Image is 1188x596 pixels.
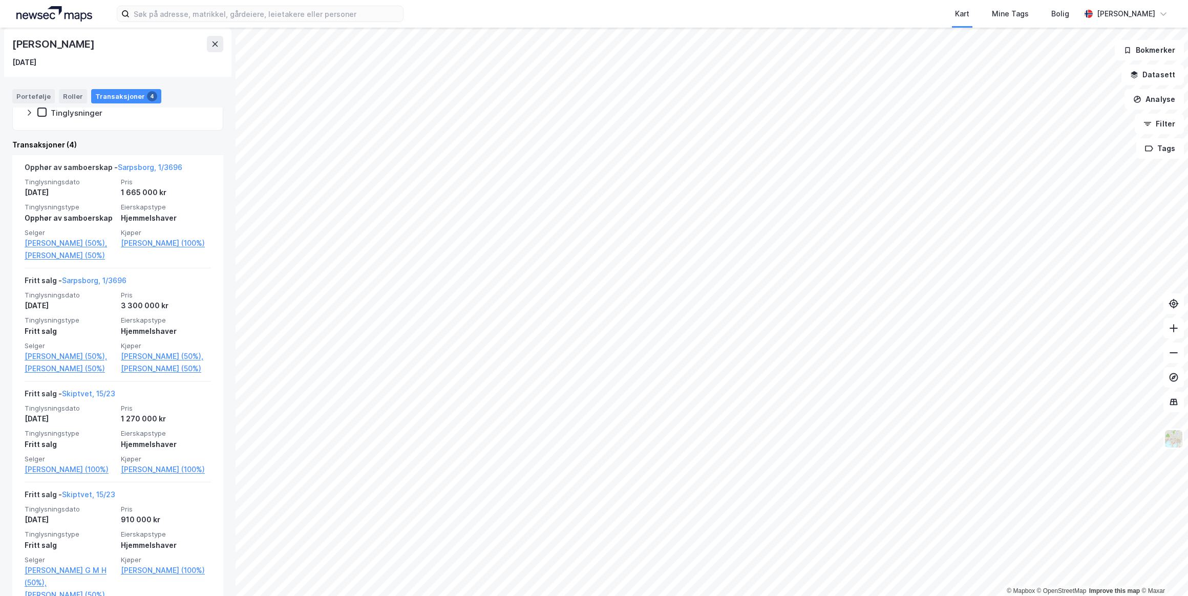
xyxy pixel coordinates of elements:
a: Mapbox [1007,587,1035,594]
a: Skiptvet, 15/23 [62,389,115,398]
div: Bolig [1051,8,1069,20]
div: 3 300 000 kr [121,300,211,312]
span: Tinglysningsdato [25,404,115,413]
span: Tinglysningstype [25,316,115,325]
input: Søk på adresse, matrikkel, gårdeiere, leietakere eller personer [130,6,403,22]
span: Pris [121,404,211,413]
div: Kontrollprogram for chat [1137,547,1188,596]
span: Tinglysningstype [25,203,115,211]
div: 1 270 000 kr [121,413,211,425]
span: Tinglysningsdato [25,178,115,186]
div: Transaksjoner [91,89,161,103]
button: Datasett [1121,65,1184,85]
span: Kjøper [121,228,211,237]
div: [PERSON_NAME] [12,36,96,52]
div: [PERSON_NAME] [1097,8,1155,20]
div: Hjemmelshaver [121,438,211,451]
span: Tinglysningstype [25,429,115,438]
div: Hjemmelshaver [121,539,211,551]
a: [PERSON_NAME] (50%) [121,363,211,375]
span: Eierskapstype [121,316,211,325]
div: Mine Tags [992,8,1029,20]
div: Hjemmelshaver [121,325,211,337]
div: Fritt salg [25,539,115,551]
a: [PERSON_NAME] (100%) [121,564,211,577]
div: Kart [955,8,969,20]
a: [PERSON_NAME] (50%) [25,249,115,262]
span: Pris [121,505,211,514]
div: Portefølje [12,89,55,103]
div: 910 000 kr [121,514,211,526]
a: Skiptvet, 15/23 [62,490,115,499]
a: Sarpsborg, 1/3696 [118,163,182,172]
a: [PERSON_NAME] (50%), [25,237,115,249]
img: logo.a4113a55bc3d86da70a041830d287a7e.svg [16,6,92,22]
div: 4 [147,91,157,101]
span: Pris [121,178,211,186]
div: [DATE] [12,56,36,69]
span: Eierskapstype [121,530,211,539]
a: [PERSON_NAME] (100%) [25,463,115,476]
span: Tinglysningstype [25,530,115,539]
span: Kjøper [121,342,211,350]
span: Tinglysningsdato [25,505,115,514]
div: Hjemmelshaver [121,212,211,224]
div: Roller [59,89,87,103]
span: Selger [25,556,115,564]
span: Kjøper [121,455,211,463]
span: Eierskapstype [121,203,211,211]
div: 1 665 000 kr [121,186,211,199]
div: [DATE] [25,514,115,526]
div: Fritt salg - [25,274,126,291]
span: Eierskapstype [121,429,211,438]
div: Opphør av samboerskap - [25,161,182,178]
a: [PERSON_NAME] (100%) [121,237,211,249]
button: Filter [1135,114,1184,134]
div: Fritt salg - [25,388,115,404]
a: [PERSON_NAME] (100%) [121,463,211,476]
a: [PERSON_NAME] G M H (50%), [25,564,115,589]
span: Selger [25,455,115,463]
a: [PERSON_NAME] (50%) [25,363,115,375]
div: Fritt salg - [25,488,115,505]
div: Fritt salg [25,438,115,451]
button: Analyse [1125,89,1184,110]
div: Opphør av samboerskap [25,212,115,224]
iframe: Chat Widget [1137,547,1188,596]
span: Pris [121,291,211,300]
a: [PERSON_NAME] (50%), [25,350,115,363]
div: Transaksjoner (4) [12,139,223,151]
span: Tinglysningsdato [25,291,115,300]
button: Tags [1136,138,1184,159]
div: [DATE] [25,300,115,312]
a: Sarpsborg, 1/3696 [62,276,126,285]
div: Fritt salg [25,325,115,337]
a: [PERSON_NAME] (50%), [121,350,211,363]
span: Selger [25,342,115,350]
span: Kjøper [121,556,211,564]
div: Tinglysninger [51,108,102,118]
a: Improve this map [1089,587,1140,594]
div: [DATE] [25,186,115,199]
img: Z [1164,429,1183,449]
button: Bokmerker [1115,40,1184,60]
a: OpenStreetMap [1037,587,1087,594]
span: Selger [25,228,115,237]
div: [DATE] [25,413,115,425]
